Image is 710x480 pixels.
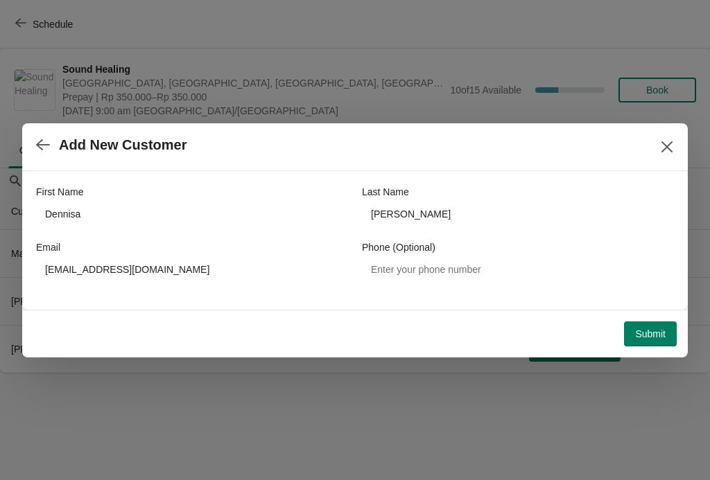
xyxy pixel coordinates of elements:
[36,202,348,226] input: John
[362,257,674,282] input: Enter your phone number
[624,321,677,346] button: Submit
[635,328,666,339] span: Submit
[36,257,348,282] input: Enter your email
[362,185,409,199] label: Last Name
[36,185,83,199] label: First Name
[362,240,435,254] label: Phone (Optional)
[59,137,187,153] h2: Add New Customer
[36,240,60,254] label: Email
[362,202,674,226] input: Smith
[655,134,679,159] button: Close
